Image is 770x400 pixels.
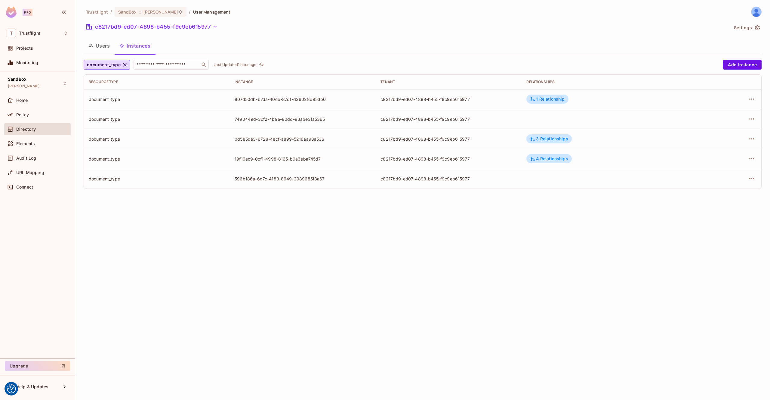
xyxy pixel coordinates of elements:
[257,61,265,68] span: Click to refresh data
[235,176,371,182] div: 596b186a-6d7c-4180-8649-2989685f8a67
[16,60,38,65] span: Monitoring
[84,38,115,53] button: Users
[84,22,220,32] button: c8217bd9-ed07-4898-b455-f9c9eb615977
[16,98,28,103] span: Home
[7,384,16,393] button: Consent Preferences
[380,176,517,182] div: c8217bd9-ed07-4898-b455-f9c9eb615977
[380,96,517,102] div: c8217bd9-ed07-4898-b455-f9c9eb615977
[6,7,17,18] img: SReyMgAAAABJRU5ErkJggg==
[115,38,155,53] button: Instances
[235,156,371,162] div: 19f19ec9-0cf1-4998-8165-b9a3eba745d7
[89,176,225,182] div: document_type
[723,60,762,70] button: Add Instance
[258,61,265,68] button: refresh
[193,9,231,15] span: User Management
[7,29,16,37] span: T
[16,384,48,389] span: Help & Updates
[16,141,35,146] span: Elements
[87,61,121,69] span: document_type
[530,96,565,102] div: 1 Relationship
[89,80,225,84] div: Resource type
[118,9,137,15] span: SandBox
[731,23,762,33] button: Settings
[530,136,568,142] div: 3 Relationships
[110,9,112,15] li: /
[16,185,33,189] span: Connect
[380,116,517,122] div: c8217bd9-ed07-4898-b455-f9c9eb615977
[84,60,130,70] button: document_type
[7,384,16,393] img: Revisit consent button
[16,156,36,161] span: Audit Log
[5,361,70,371] button: Upgrade
[235,80,371,84] div: Instance
[89,136,225,142] div: document_type
[16,127,36,132] span: Directory
[214,62,257,67] p: Last Updated 1 hour ago
[19,31,40,36] span: Workspace: Trustflight
[89,156,225,162] div: document_type
[89,116,225,122] div: document_type
[235,116,371,122] div: 7490449d-3cf2-4b9e-80dd-93abe3fa5365
[16,46,33,51] span: Projects
[380,156,517,162] div: c8217bd9-ed07-4898-b455-f9c9eb615977
[23,9,32,16] div: Pro
[139,10,141,14] span: :
[751,7,761,17] img: James Duncan
[16,112,29,117] span: Policy
[259,62,264,68] span: refresh
[380,80,517,84] div: Tenant
[8,84,40,89] span: [PERSON_NAME]
[235,96,371,102] div: 807d50db-b7da-40cb-87df-d26028d953b0
[526,80,694,84] div: Relationships
[235,136,371,142] div: 0d585de3-6728-4ecf-a899-5216aa98a536
[189,9,190,15] li: /
[89,96,225,102] div: document_type
[16,170,44,175] span: URL Mapping
[143,9,178,15] span: [PERSON_NAME]
[86,9,108,15] span: the active workspace
[8,77,26,82] span: SandBox
[530,156,568,161] div: 4 Relationships
[380,136,517,142] div: c8217bd9-ed07-4898-b455-f9c9eb615977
